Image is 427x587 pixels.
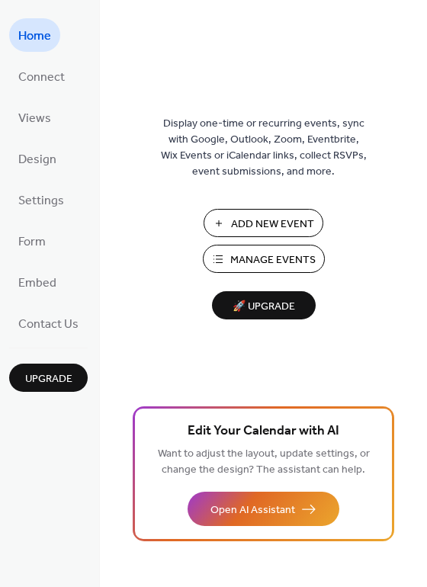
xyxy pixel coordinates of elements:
button: Open AI Assistant [188,492,339,526]
a: Views [9,101,60,134]
span: Add New Event [231,217,314,233]
a: Settings [9,183,73,217]
a: Contact Us [9,306,88,340]
span: Edit Your Calendar with AI [188,421,339,442]
a: Embed [9,265,66,299]
a: Design [9,142,66,175]
button: Upgrade [9,364,88,392]
span: Design [18,148,56,172]
span: Open AI Assistant [210,502,295,518]
span: Form [18,230,46,255]
button: Manage Events [203,245,325,273]
span: Want to adjust the layout, update settings, or change the design? The assistant can help. [158,444,370,480]
span: Embed [18,271,56,296]
button: 🚀 Upgrade [212,291,316,319]
span: Connect [18,66,65,90]
span: Manage Events [230,252,316,268]
span: Display one-time or recurring events, sync with Google, Outlook, Zoom, Eventbrite, Wix Events or ... [161,116,367,180]
a: Home [9,18,60,52]
span: Views [18,107,51,131]
span: Upgrade [25,371,72,387]
span: Settings [18,189,64,213]
span: 🚀 Upgrade [221,297,307,317]
span: Home [18,24,51,49]
button: Add New Event [204,209,323,237]
a: Form [9,224,55,258]
a: Connect [9,59,74,93]
span: Contact Us [18,313,79,337]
